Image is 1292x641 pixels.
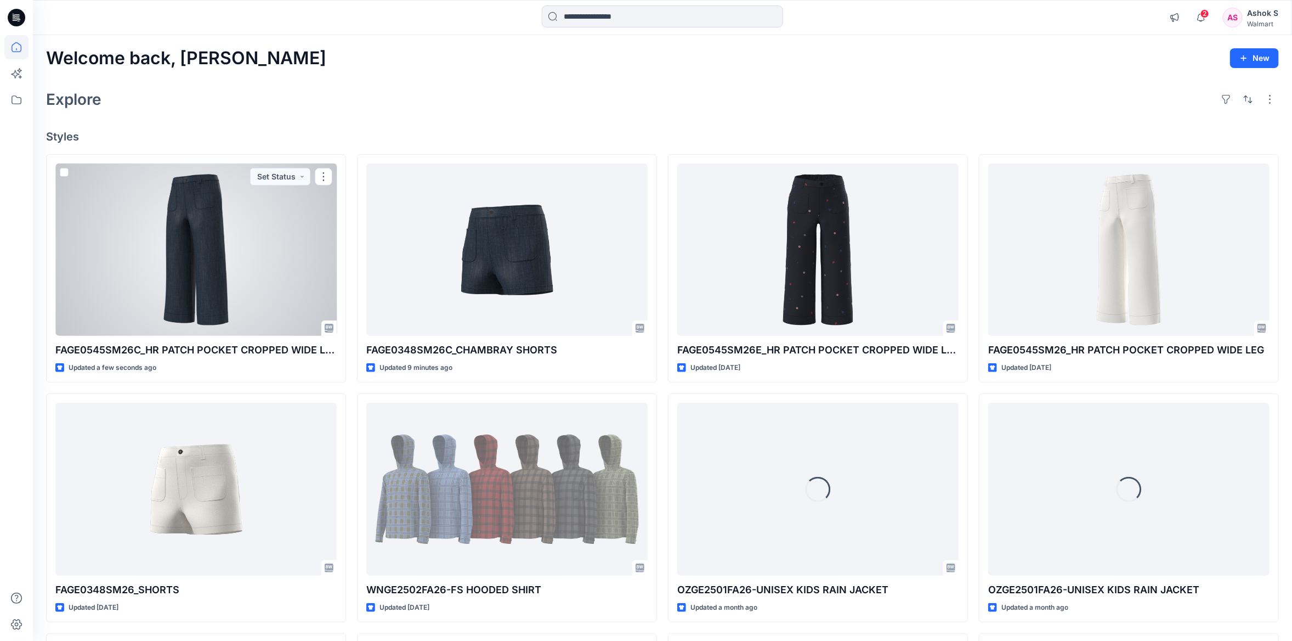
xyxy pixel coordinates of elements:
[690,362,740,374] p: Updated [DATE]
[988,342,1270,358] p: FAGE0545SM26_HR PATCH POCKET CROPPED WIDE LEG
[1230,48,1279,68] button: New
[988,164,1270,336] a: FAGE0545SM26_HR PATCH POCKET CROPPED WIDE LEG
[1223,8,1243,27] div: AS
[677,164,959,336] a: FAGE0545SM26E_HR PATCH POCKET CROPPED WIDE LEG-EMB
[55,403,337,575] a: FAGE0348SM26_SHORTS
[1247,20,1278,28] div: Walmart
[69,362,156,374] p: Updated a few seconds ago
[69,602,118,614] p: Updated [DATE]
[379,362,452,374] p: Updated 9 minutes ago
[46,130,1279,143] h4: Styles
[366,164,648,336] a: FAGE0348SM26C_CHAMBRAY SHORTS
[690,602,757,614] p: Updated a month ago
[1200,9,1209,18] span: 2
[46,91,101,108] h2: Explore
[46,48,326,69] h2: Welcome back, [PERSON_NAME]
[55,164,337,336] a: FAGE0545SM26C_HR PATCH POCKET CROPPED WIDE LEG
[55,342,337,358] p: FAGE0545SM26C_HR PATCH POCKET CROPPED WIDE LEG
[988,582,1270,598] p: OZGE2501FA26-UNISEX KIDS RAIN JACKET
[379,602,429,614] p: Updated [DATE]
[1001,362,1051,374] p: Updated [DATE]
[55,582,337,598] p: FAGE0348SM26_SHORTS
[1247,7,1278,20] div: Ashok S
[677,582,959,598] p: OZGE2501FA26-UNISEX KIDS RAIN JACKET
[677,342,959,358] p: FAGE0545SM26E_HR PATCH POCKET CROPPED WIDE LEG-EMB
[366,403,648,575] a: WNGE2502FA26-FS HOODED SHIRT
[1001,602,1068,614] p: Updated a month ago
[366,342,648,358] p: FAGE0348SM26C_CHAMBRAY SHORTS
[366,582,648,598] p: WNGE2502FA26-FS HOODED SHIRT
